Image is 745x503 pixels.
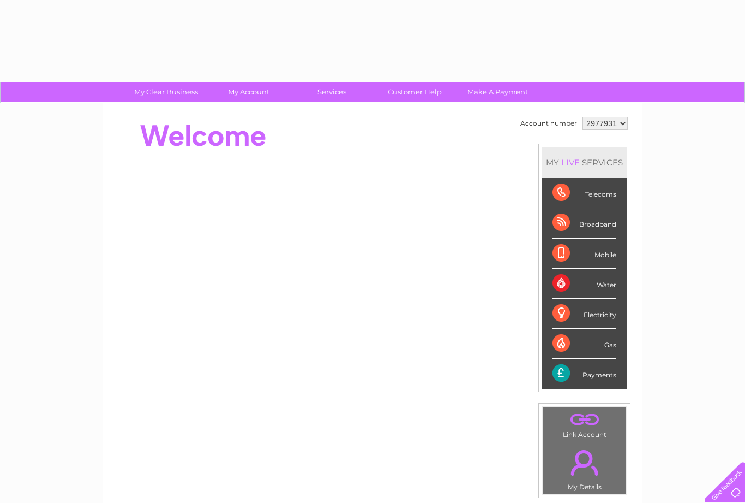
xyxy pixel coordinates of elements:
td: My Details [542,441,627,494]
div: Mobile [552,239,616,269]
td: Link Account [542,407,627,441]
a: Customer Help [370,82,460,102]
div: Gas [552,329,616,359]
td: Account number [518,114,580,133]
a: Make A Payment [453,82,543,102]
a: Services [287,82,377,102]
div: Telecoms [552,178,616,208]
a: . [545,410,623,429]
div: Electricity [552,299,616,329]
a: . [545,443,623,482]
div: Payments [552,359,616,388]
div: Water [552,269,616,299]
div: MY SERVICES [542,147,627,178]
a: My Clear Business [121,82,211,102]
div: Broadband [552,208,616,238]
div: LIVE [559,157,582,168]
a: My Account [204,82,294,102]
